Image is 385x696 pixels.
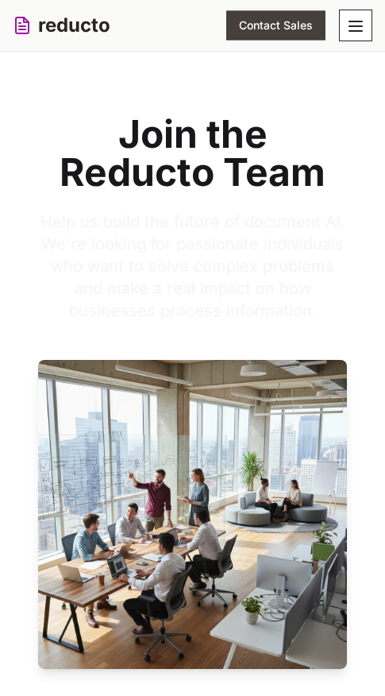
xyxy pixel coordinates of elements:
button: Toggle mobile menu [339,10,372,41]
button: Contact Sales [225,10,326,41]
img: Diverse team collaborating in modern office space [38,360,347,669]
h1: Join the Reducto Team [38,115,347,191]
p: Help us build the future of document AI. We're looking for passionate individuals who want to sol... [38,211,347,322]
a: reducto [13,13,110,38]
